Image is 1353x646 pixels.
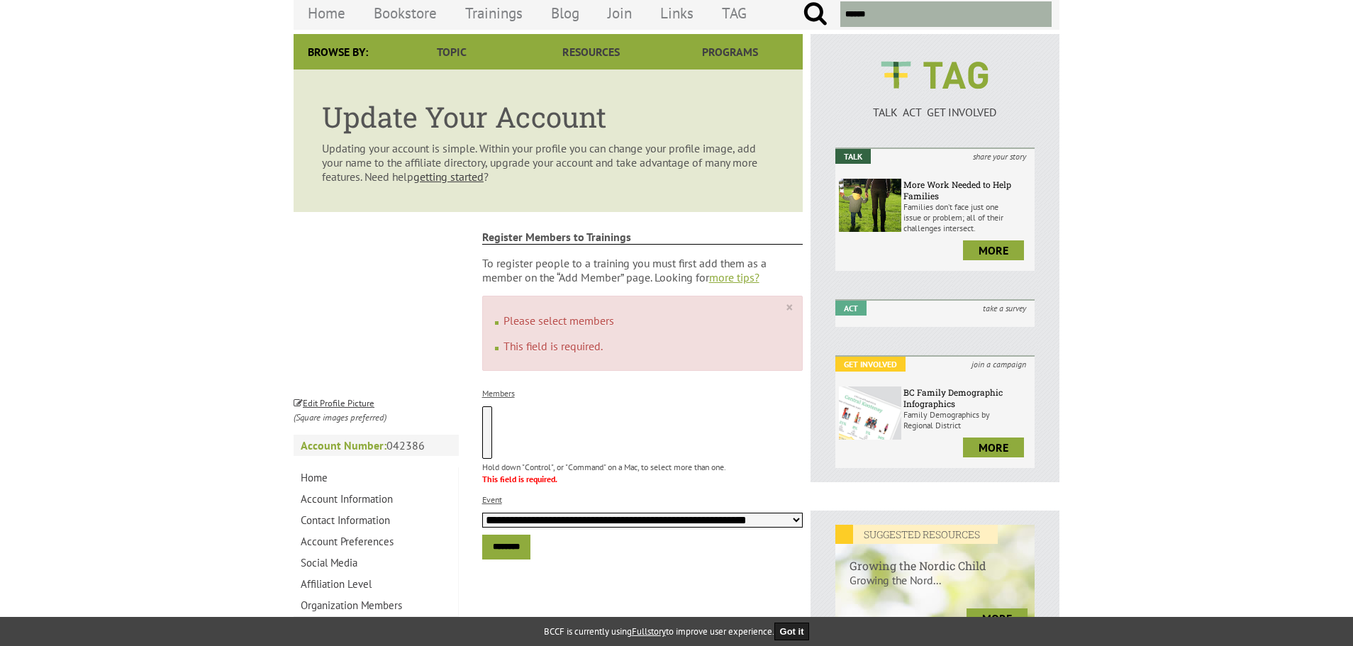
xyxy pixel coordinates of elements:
a: getting started [413,169,484,184]
em: Get Involved [835,357,906,372]
p: 042386 [294,435,459,456]
a: Programs [661,34,800,69]
small: Edit Profile Picture [294,397,374,409]
a: Fullstory [632,625,666,637]
a: × [786,301,792,315]
p: TALK ACT GET INVOLVED [835,105,1035,119]
i: join a campaign [963,357,1035,372]
label: Event [482,494,502,505]
input: Submit [803,1,828,27]
a: Organization Members [294,595,458,616]
strong: Register Members to Trainings [482,230,803,245]
a: Social Media [294,552,458,574]
em: Talk [835,149,871,164]
i: take a survey [974,301,1035,316]
li: This field is required. [503,339,778,353]
h1: Update Your Account [322,98,774,135]
p: To register people to a training you must first add them as a member on the “Add Member” page. Lo... [482,256,803,284]
p: Family Demographics by Regional District [903,409,1031,430]
a: Account Information [294,489,458,510]
a: Register Members to Trainings [294,616,458,637]
li: Please select members [503,313,778,328]
a: Account Preferences [294,531,458,552]
button: Got it [774,623,810,640]
a: more [963,240,1024,260]
a: more [967,608,1028,628]
a: Contact Information [294,510,458,531]
a: more [963,438,1024,457]
p: Hold down "Control", or "Command" on a Mac, to select more than one. [482,462,803,472]
strong: Account Number: [301,438,386,452]
a: more tips? [709,270,759,284]
i: share your story [964,149,1035,164]
p: Families don’t face just one issue or problem; all of their challenges intersect. [903,201,1031,233]
h6: More Work Needed to Help Families [903,179,1031,201]
label: Members [482,388,515,399]
h6: Growing the Nordic Child [835,544,1035,573]
a: Home [294,467,458,489]
a: Topic [382,34,521,69]
a: TALK ACT GET INVOLVED [835,91,1035,119]
p: Growing the Nord... [835,573,1035,601]
i: (Square images preferred) [294,411,386,423]
h6: BC Family Demographic Infographics [903,386,1031,409]
a: Affiliation Level [294,574,458,595]
img: BCCF's TAG Logo [871,48,998,102]
p: This field is required. [482,474,803,484]
em: SUGGESTED RESOURCES [835,525,998,544]
em: Act [835,301,867,316]
article: Updating your account is simple. Within your profile you can change your profile image, add your ... [294,69,803,212]
a: Resources [521,34,660,69]
a: Edit Profile Picture [294,395,374,409]
div: Browse By: [294,34,382,69]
